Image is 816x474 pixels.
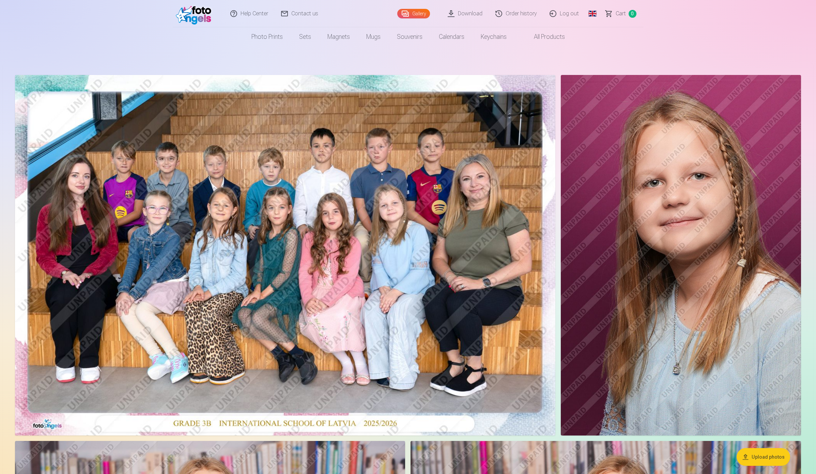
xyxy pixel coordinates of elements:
a: Calendars [431,27,473,46]
span: Сart [616,10,626,18]
a: Keychains [473,27,515,46]
a: Magnets [319,27,358,46]
a: Gallery [397,9,430,18]
a: Souvenirs [389,27,431,46]
a: All products [515,27,573,46]
img: /fa1 [176,3,215,25]
span: 0 [629,10,636,18]
a: Sets [291,27,319,46]
a: Photo prints [243,27,291,46]
button: Upload photos [737,448,790,466]
a: Mugs [358,27,389,46]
